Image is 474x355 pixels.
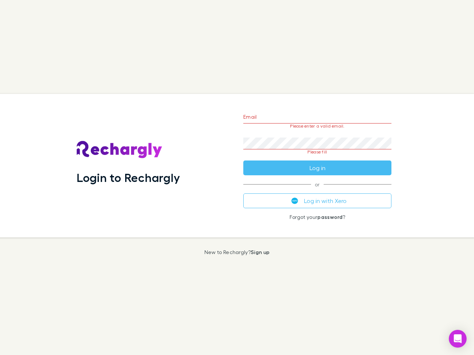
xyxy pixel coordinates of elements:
span: or [243,184,391,185]
button: Log in with Xero [243,193,391,208]
h1: Login to Rechargly [77,170,180,185]
a: password [317,214,343,220]
img: Xero's logo [291,197,298,204]
div: Open Intercom Messenger [449,330,467,348]
p: Please fill [243,149,391,155]
a: Sign up [251,249,270,255]
img: Rechargly's Logo [77,141,163,159]
p: Please enter a valid email. [243,124,391,129]
p: Forgot your ? [243,214,391,220]
p: New to Rechargly? [204,249,270,255]
button: Log in [243,160,391,175]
